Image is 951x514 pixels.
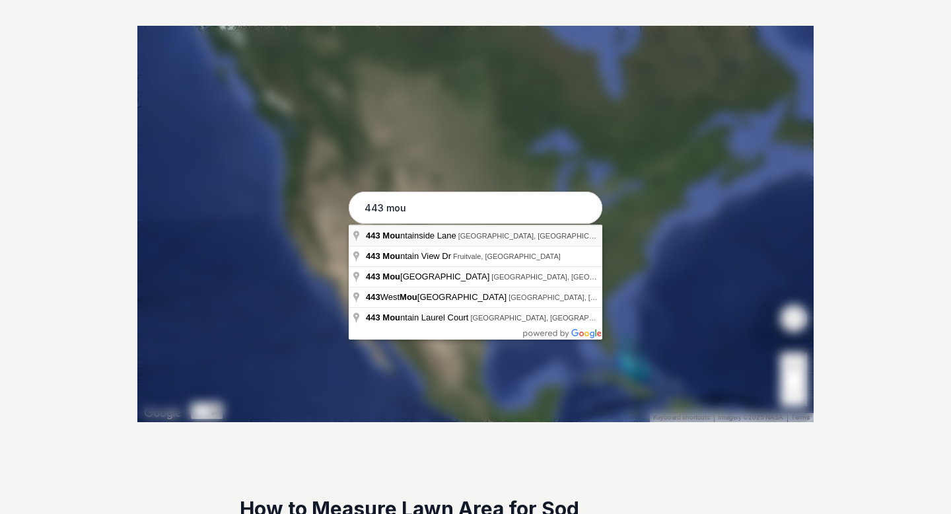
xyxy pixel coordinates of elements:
[366,292,509,302] span: West [GEOGRAPHIC_DATA]
[366,272,491,281] span: [GEOGRAPHIC_DATA]
[458,232,614,240] span: [GEOGRAPHIC_DATA], [GEOGRAPHIC_DATA]
[366,312,380,322] span: 443
[509,293,664,301] span: [GEOGRAPHIC_DATA], [GEOGRAPHIC_DATA]
[349,192,602,225] input: Enter your address to get started
[366,251,453,261] span: ntain View Dr
[382,312,400,322] span: Mou
[453,252,561,260] span: Fruitvale, [GEOGRAPHIC_DATA]
[366,272,400,281] span: 443 Mou
[366,251,400,261] span: 443 Mou
[491,273,647,281] span: [GEOGRAPHIC_DATA], [GEOGRAPHIC_DATA]
[366,312,470,322] span: ntain Laurel Court
[470,314,625,322] span: [GEOGRAPHIC_DATA], [GEOGRAPHIC_DATA]
[400,292,417,302] span: Mou
[382,231,400,240] span: Mou
[366,292,380,302] span: 443
[366,231,458,240] span: ntainside Lane
[366,231,380,240] span: 443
